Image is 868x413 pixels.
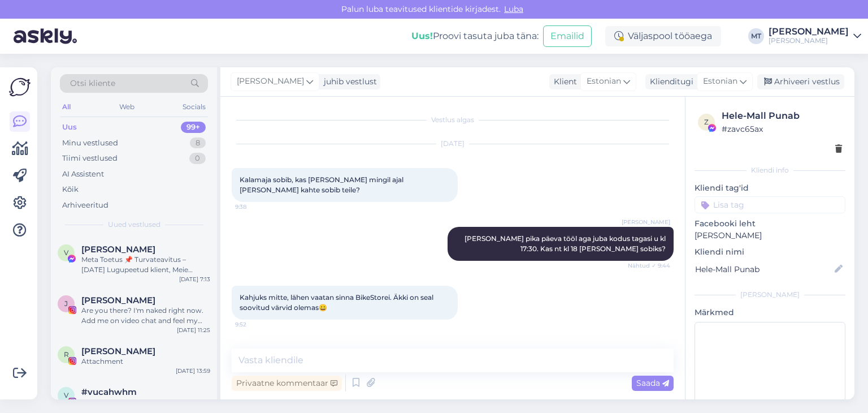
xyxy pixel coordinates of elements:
span: Estonian [703,75,737,88]
span: 9:38 [235,203,277,211]
div: Minu vestlused [62,137,118,149]
p: [PERSON_NAME] [695,230,845,242]
span: Kahjuks mitte, lähen vaatan sinna BikeStorei. Äkki on seal soovitud värvid olemas😀 [240,293,435,312]
div: 0 [189,153,206,164]
span: Nähtud ✓ 9:44 [628,261,670,270]
div: [DATE] 7:13 [179,275,210,283]
div: [DATE] 13:59 [176,367,210,375]
div: Proovi tasuta juba täna: [411,29,539,43]
div: juhib vestlust [319,76,377,88]
div: 8 [190,137,206,149]
span: v [64,391,68,399]
div: [PERSON_NAME] [769,36,849,45]
div: Uus [62,122,77,133]
p: Kliendi nimi [695,246,845,258]
div: [PERSON_NAME] [769,27,849,36]
b: Uus! [411,31,433,41]
span: [PERSON_NAME] pika päeva tööl aga juba kodus tagasi u kl 17:30. Kas nt kl 18 [PERSON_NAME] sobiks? [465,234,667,253]
div: Klient [549,76,577,88]
span: Kalamaja sobib, kas [PERSON_NAME] mingil ajal [PERSON_NAME] kahte sobib teile? [240,175,405,194]
span: #vucahwhm [81,387,137,397]
div: Web [117,100,137,114]
div: Socials [180,100,208,114]
div: Kliendi info [695,165,845,175]
div: Kõik [62,184,79,195]
div: Meta Toetus 📌 Turvateavitus – [DATE] Lugupeetud klient, Meie süsteem on registreerinud tegevusi, ... [81,255,210,275]
span: Saada [636,378,669,388]
span: V [64,248,68,257]
div: 99+ [181,122,206,133]
span: Reigo Ahven [81,346,155,356]
span: Uued vestlused [108,220,160,230]
div: [PERSON_NAME] [695,290,845,300]
p: Facebooki leht [695,218,845,230]
p: Märkmed [695,307,845,319]
span: z [704,118,709,126]
div: [DATE] 11:25 [177,326,210,334]
input: Lisa nimi [695,263,832,276]
span: 9:52 [235,320,277,329]
span: J [64,299,68,308]
span: Estonian [587,75,621,88]
span: Otsi kliente [70,78,115,89]
span: Janine [81,295,155,306]
img: Askly Logo [9,76,31,98]
div: Are you there? I'm naked right now. Add me on video chat and feel my body. Message me on WhatsApp... [81,306,210,326]
div: Klienditugi [645,76,693,88]
div: Tiimi vestlused [62,153,118,164]
div: MT [748,28,764,44]
a: [PERSON_NAME][PERSON_NAME] [769,27,861,45]
span: Viviana Marioly Cuellar Chilo [81,244,155,255]
p: Kliendi tag'id [695,182,845,194]
div: Attachment [81,356,210,367]
div: Attachment [81,397,210,407]
div: [DATE] [232,139,674,149]
div: AI Assistent [62,169,104,180]
div: Vestlus algas [232,115,674,125]
input: Lisa tag [695,196,845,213]
span: [PERSON_NAME] [622,218,670,226]
span: [PERSON_NAME] [237,75,304,88]
div: Arhiveeri vestlus [757,74,844,89]
span: Luba [501,4,527,14]
div: Väljaspool tööaega [605,26,721,46]
div: # zavc65ax [722,123,842,135]
button: Emailid [543,25,592,47]
div: Privaatne kommentaar [232,376,342,391]
div: Arhiveeritud [62,200,108,211]
span: R [64,350,69,359]
div: Hele-Mall Punab [722,109,842,123]
div: All [60,100,73,114]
